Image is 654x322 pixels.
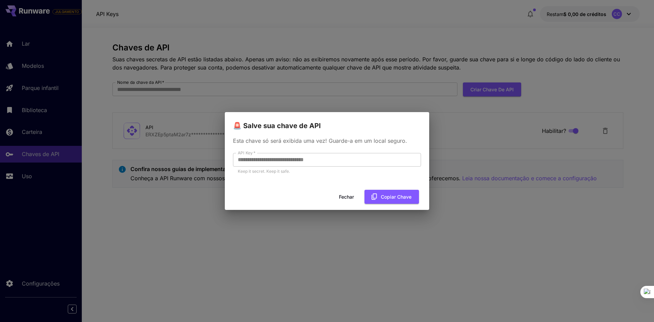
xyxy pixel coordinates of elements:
[233,122,321,130] font: 🚨 Salve sua chave de API
[331,190,362,204] button: Fechar
[381,194,411,200] font: Copiar chave
[238,168,416,175] p: Keep it secret. Keep it safe.
[238,150,255,156] label: API Key
[364,190,419,204] button: Copiar chave
[339,194,354,200] font: Fechar
[233,137,407,144] font: Esta chave só será exibida uma vez! Guarde-a em um local seguro.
